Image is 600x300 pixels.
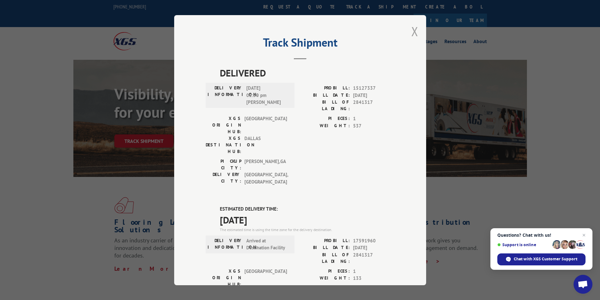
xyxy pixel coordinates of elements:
[246,237,289,251] span: Arrived at Destination Facility
[353,85,395,92] span: 15127337
[246,85,289,106] span: [DATE] 02:50 pm [PERSON_NAME]
[574,275,592,294] div: Open chat
[580,231,588,239] span: Close chat
[300,99,350,112] label: BILL OF LADING:
[208,237,243,251] label: DELIVERY INFORMATION:
[220,227,395,232] div: The estimated time is using the time zone for the delivery destination.
[244,115,287,135] span: [GEOGRAPHIC_DATA]
[497,242,550,247] span: Support is online
[206,158,241,171] label: PICKUP CITY:
[244,268,287,287] span: [GEOGRAPHIC_DATA]
[353,244,395,252] span: [DATE]
[206,268,241,287] label: XGS ORIGIN HUB:
[208,85,243,106] label: DELIVERY INFORMATION:
[353,275,395,282] span: 133
[206,171,241,185] label: DELIVERY CITY:
[300,251,350,264] label: BILL OF LADING:
[206,115,241,135] label: XGS ORIGIN HUB:
[244,158,287,171] span: [PERSON_NAME] , GA
[353,237,395,244] span: 17591960
[300,122,350,129] label: WEIGHT:
[300,85,350,92] label: PROBILL:
[497,253,586,265] div: Chat with XGS Customer Support
[353,92,395,99] span: [DATE]
[300,268,350,275] label: PIECES:
[300,237,350,244] label: PROBILL:
[244,135,287,155] span: DALLAS
[353,115,395,122] span: 1
[300,115,350,122] label: PIECES:
[300,244,350,252] label: BILL DATE:
[220,66,395,80] span: DELIVERED
[220,212,395,227] span: [DATE]
[353,99,395,112] span: 2841317
[353,251,395,264] span: 2841317
[353,122,395,129] span: 537
[244,171,287,185] span: [GEOGRAPHIC_DATA] , [GEOGRAPHIC_DATA]
[353,268,395,275] span: 1
[206,135,241,155] label: XGS DESTINATION HUB:
[514,256,577,262] span: Chat with XGS Customer Support
[497,233,586,238] span: Questions? Chat with us!
[220,206,395,213] label: ESTIMATED DELIVERY TIME:
[206,38,395,50] h2: Track Shipment
[411,23,418,40] button: Close modal
[300,92,350,99] label: BILL DATE:
[300,275,350,282] label: WEIGHT:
